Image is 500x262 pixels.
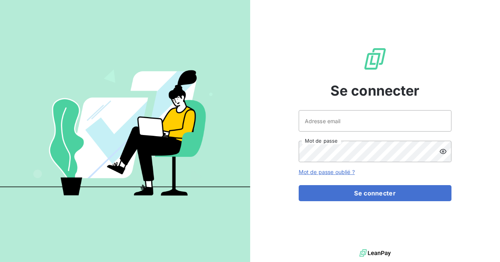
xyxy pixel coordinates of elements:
[359,247,391,259] img: logo
[299,110,451,132] input: placeholder
[363,47,387,71] img: Logo LeanPay
[299,169,355,175] a: Mot de passe oublié ?
[330,80,420,101] span: Se connecter
[299,185,451,201] button: Se connecter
